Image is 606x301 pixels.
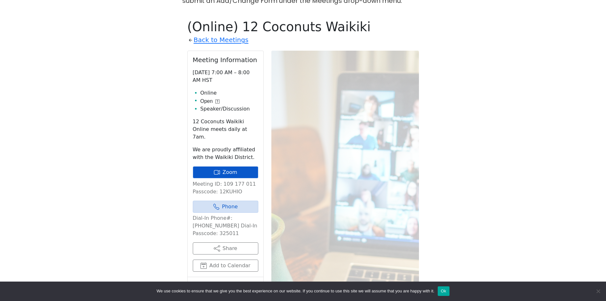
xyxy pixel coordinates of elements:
button: Share [193,242,258,254]
p: We are proudly affiliated with the Waikiki District. [193,146,258,161]
a: Phone [193,201,258,213]
a: Back to Meetings [194,34,248,46]
button: Ok [438,286,449,296]
li: Online [200,89,258,97]
p: 12 Coconuts Waikiki Online meets daily at 7am. [193,118,258,141]
p: [DATE] 7:00 AM – 8:00 AM HST [193,69,258,84]
h2: Meeting Information [193,56,258,64]
p: Meeting ID: 109 177 011 Passcode: 12KUHIO [193,180,258,196]
span: We use cookies to ensure that we give you the best experience on our website. If you continue to ... [157,288,434,294]
button: Add to Calendar [193,260,258,272]
a: Zoom [193,166,258,178]
h1: (Online) 12 Coconuts Waikiki [187,19,419,34]
button: Open [200,97,219,105]
span: Open [200,97,213,105]
span: No [595,288,601,294]
li: Speaker/Discussion [200,105,258,113]
p: Dial-In Phone#: [PHONE_NUMBER] Dial-In Passcode: 325011 [193,214,258,237]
